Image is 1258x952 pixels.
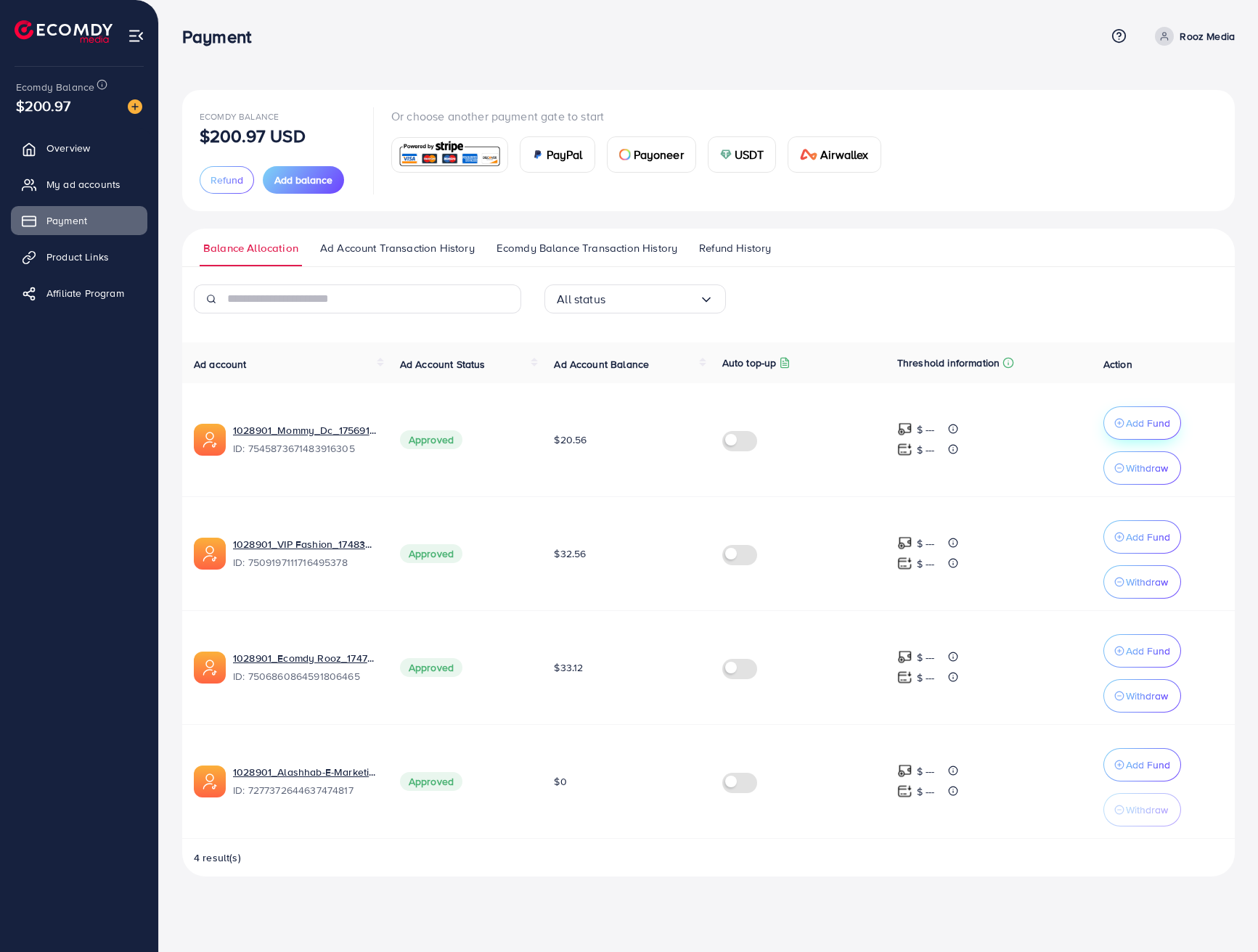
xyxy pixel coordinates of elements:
[128,99,142,114] img: image
[607,136,696,173] a: cardPayoneer
[194,652,226,684] img: ic-ads-acc.e4c84228.svg
[897,556,912,571] img: top-up amount
[547,146,583,163] span: PayPal
[233,537,377,551] a: 1028901_VIP Fashion_1748371246553
[897,649,912,665] img: top-up amount
[897,763,912,779] img: top-up amount
[233,537,377,570] div: <span class='underline'>1028901_VIP Fashion_1748371246553</span></br>7509197111716495378
[917,555,935,573] p: $ ---
[1126,573,1168,591] p: Withdraw
[605,288,699,311] input: Search for option
[233,783,377,797] span: ID: 7277372644637474817
[1103,748,1181,781] button: Add Fund
[46,286,124,300] span: Affiliate Program
[11,242,147,271] a: Product Links
[15,20,113,43] img: logo
[735,146,764,163] span: USDT
[557,288,605,311] span: All status
[274,173,332,187] span: Add balance
[800,149,817,160] img: card
[554,357,649,372] span: Ad Account Balance
[233,651,377,665] a: 1028901_Ecomdy Rooz_1747827253895
[1126,687,1168,705] p: Withdraw
[897,354,1000,372] p: Threshold information
[233,765,377,779] a: 1028901_Alashhab-E-Marketing_1694395386739
[182,26,263,47] h3: Payment
[1103,357,1132,372] span: Action
[497,240,677,256] span: Ecomdy Balance Transaction History
[391,107,893,125] p: Or choose another payment gate to start
[699,240,771,256] span: Refund History
[233,669,377,684] span: ID: 7506860864591806465
[1126,459,1168,477] p: Withdraw
[11,206,147,235] a: Payment
[917,783,935,800] p: $ ---
[917,763,935,780] p: $ ---
[554,660,583,675] span: $33.12
[211,173,243,187] span: Refund
[554,774,566,789] span: $0
[233,651,377,684] div: <span class='underline'>1028901_Ecomdy Rooz_1747827253895</span></br>7506860864591806465
[897,670,912,685] img: top-up amount
[1103,520,1181,554] button: Add Fund
[194,538,226,570] img: ic-ads-acc.e4c84228.svg
[194,424,226,456] img: ic-ads-acc.e4c84228.svg
[544,284,726,313] div: Search for option
[263,166,344,194] button: Add balance
[1103,634,1181,668] button: Add Fund
[46,250,109,264] span: Product Links
[200,127,306,144] p: $200.97 USD
[1126,801,1168,818] p: Withdraw
[708,136,777,173] a: cardUSDT
[1126,528,1170,546] p: Add Fund
[391,137,508,173] a: card
[233,765,377,798] div: <span class='underline'>1028901_Alashhab-E-Marketing_1694395386739</span></br>7277372644637474817
[532,149,544,160] img: card
[1103,793,1181,826] button: Withdraw
[1126,414,1170,432] p: Add Fund
[917,649,935,666] p: $ ---
[203,240,298,256] span: Balance Allocation
[634,146,684,163] span: Payoneer
[11,279,147,308] a: Affiliate Program
[200,110,279,123] span: Ecomdy Balance
[1103,565,1181,599] button: Withdraw
[1126,642,1170,660] p: Add Fund
[917,441,935,459] p: $ ---
[619,149,631,160] img: card
[16,95,70,116] span: $200.97
[400,357,486,372] span: Ad Account Status
[520,136,595,173] a: cardPayPal
[396,139,503,171] img: card
[16,80,94,94] span: Ecomdy Balance
[1103,679,1181,713] button: Withdraw
[554,432,587,447] span: $20.56
[233,423,377,438] a: 1028901_Mommy_Dc_1756910643411
[1103,406,1181,440] button: Add Fund
[233,423,377,456] div: <span class='underline'>1028901_Mommy_Dc_1756910643411</span></br>7545873671483916305
[400,544,462,563] span: Approved
[233,441,377,456] span: ID: 7545873671483916305
[788,136,881,173] a: cardAirwallex
[820,146,868,163] span: Airwallex
[1196,887,1247,941] iframe: Chat
[554,546,586,561] span: $32.56
[1103,451,1181,485] button: Withdraw
[1126,756,1170,773] p: Add Fund
[11,170,147,199] a: My ad accounts
[917,669,935,686] p: $ ---
[46,141,90,155] span: Overview
[917,421,935,438] p: $ ---
[720,149,732,160] img: card
[320,240,475,256] span: Ad Account Transaction History
[917,535,935,552] p: $ ---
[194,850,241,865] span: 4 result(s)
[11,134,147,163] a: Overview
[400,658,462,677] span: Approved
[722,354,777,372] p: Auto top-up
[128,28,144,44] img: menu
[400,430,462,449] span: Approved
[46,213,87,228] span: Payment
[233,555,377,570] span: ID: 7509197111716495378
